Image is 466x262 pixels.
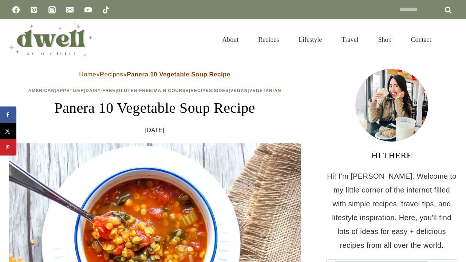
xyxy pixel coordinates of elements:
[81,3,95,17] a: YouTube
[368,27,401,52] a: Shop
[56,88,84,93] a: Appetizer
[9,3,23,17] a: Facebook
[332,27,368,52] a: Travel
[99,3,113,17] a: TikTok
[28,88,281,93] span: | | | | | | | |
[214,88,229,93] a: Sides
[249,88,281,93] a: Vegetarian
[9,23,92,56] img: DWELL by michelle
[212,27,248,52] a: About
[230,88,248,93] a: Vegan
[145,125,165,136] time: [DATE]
[401,27,441,52] a: Contact
[28,88,55,93] a: American
[63,3,77,17] a: Email
[117,88,152,93] a: Gluten-Free
[79,71,96,78] a: Home
[79,71,230,78] span: » »
[127,71,230,78] strong: Panera 10 Vegetable Soup Recipe
[86,88,115,93] a: Dairy-Free
[326,149,457,162] h3: HI THERE
[154,88,189,93] a: Main Course
[9,97,301,119] h1: Panera 10 Vegetable Soup Recipe
[289,27,332,52] a: Lifestyle
[445,33,457,46] button: View Search Form
[326,169,457,252] p: Hi! I'm [PERSON_NAME]. Welcome to my little corner of the internet filled with simple recipes, tr...
[248,27,289,52] a: Recipes
[27,3,41,17] a: Pinterest
[45,3,59,17] a: Instagram
[212,27,441,52] nav: Primary Navigation
[190,88,212,93] a: Recipes
[100,71,123,78] a: Recipes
